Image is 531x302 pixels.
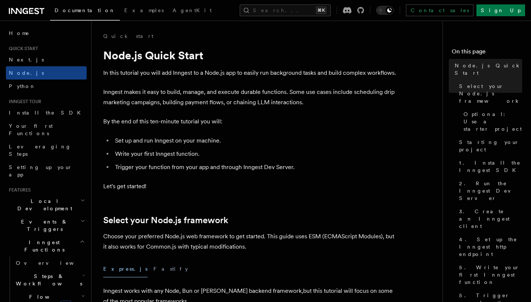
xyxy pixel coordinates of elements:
span: Overview [16,260,92,266]
button: Events & Triggers [6,215,87,236]
span: Python [9,83,36,89]
span: Examples [124,7,164,13]
a: Node.js [6,66,87,80]
a: Overview [13,256,87,270]
a: Starting your project [456,136,522,156]
span: Features [6,187,31,193]
span: 3. Create an Inngest client [459,208,522,230]
span: Inngest Functions [6,239,80,253]
button: Fastify [153,261,188,277]
li: Write your first Inngest function. [113,149,398,159]
kbd: ⌘K [316,7,326,14]
span: 5. Write your first Inngest function [459,264,522,286]
span: Next.js [9,57,44,63]
span: Your first Functions [9,123,53,136]
span: 4. Set up the Inngest http endpoint [459,236,522,258]
button: Search...⌘K [240,4,331,16]
span: Events & Triggers [6,218,80,233]
span: Documentation [55,7,115,13]
span: 1. Install the Inngest SDK [459,159,522,174]
a: Select your Node.js framework [103,215,228,225]
h4: On this page [452,47,522,59]
a: Contact sales [406,4,473,16]
a: Select your Node.js framework [456,80,522,108]
p: Inngest makes it easy to build, manage, and execute durable functions. Some use cases include sch... [103,87,398,108]
a: 1. Install the Inngest SDK [456,156,522,177]
a: Examples [120,2,168,20]
span: Home [9,29,29,37]
a: Setting up your app [6,161,87,181]
button: Express.js [103,261,147,277]
p: Let's get started! [103,181,398,192]
span: Local Development [6,197,80,212]
span: Node.js [9,70,44,76]
a: Node.js Quick Start [452,59,522,80]
span: Select your Node.js framework [459,82,522,105]
a: 5. Write your first Inngest function [456,261,522,289]
span: 2. Run the Inngest Dev Server [459,180,522,202]
span: Optional: Use a starter project [464,110,522,133]
li: Set up and run Inngest on your machine. [113,136,398,146]
span: AgentKit [173,7,212,13]
a: Quick start [103,32,153,40]
span: Install the SDK [9,110,85,116]
a: Sign Up [476,4,525,16]
span: Leveraging Steps [9,144,71,157]
p: In this tutorial you will add Inngest to a Node.js app to easily run background tasks and build c... [103,68,398,78]
a: Next.js [6,53,87,66]
a: Your first Functions [6,119,87,140]
button: Steps & Workflows [13,270,87,290]
span: Setting up your app [9,164,72,178]
span: Starting your project [459,138,522,153]
a: Documentation [50,2,120,21]
button: Inngest Functions [6,236,87,256]
a: Python [6,80,87,93]
li: Trigger your function from your app and through Inngest Dev Server. [113,162,398,172]
button: Local Development [6,194,87,215]
button: Toggle dark mode [376,6,394,15]
span: Quick start [6,46,38,52]
span: Node.js Quick Start [455,62,522,77]
p: By the end of this ten-minute tutorial you will: [103,116,398,127]
span: Inngest tour [6,99,41,105]
a: Home [6,27,87,40]
p: Choose your preferred Node.js web framework to get started. This guide uses ESM (ECMAScript Modul... [103,231,398,252]
a: Optional: Use a starter project [461,108,522,136]
a: 3. Create an Inngest client [456,205,522,233]
a: AgentKit [168,2,216,20]
h1: Node.js Quick Start [103,49,398,62]
span: Steps & Workflows [13,273,82,287]
a: Install the SDK [6,106,87,119]
a: 2. Run the Inngest Dev Server [456,177,522,205]
a: Leveraging Steps [6,140,87,161]
a: 4. Set up the Inngest http endpoint [456,233,522,261]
